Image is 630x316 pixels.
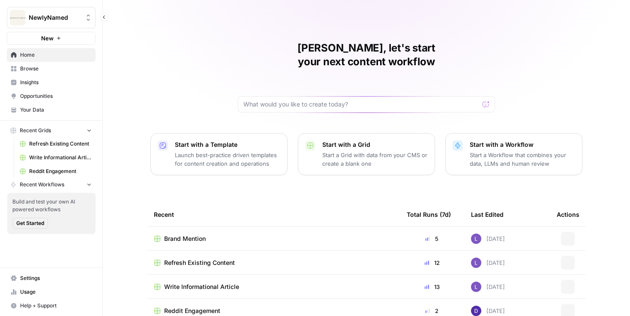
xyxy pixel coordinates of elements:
[557,203,579,226] div: Actions
[7,7,96,28] button: Workspace: NewlyNamed
[470,151,575,168] p: Start a Workflow that combines your data, LLMs and human review
[243,100,479,109] input: What would you like to create today?
[7,76,96,89] a: Insights
[20,274,92,282] span: Settings
[175,151,280,168] p: Launch best-practice driven templates for content creation and operations
[7,271,96,285] a: Settings
[29,140,92,148] span: Refresh Existing Content
[20,288,92,296] span: Usage
[175,140,280,149] p: Start with a Template
[29,167,92,175] span: Reddit Engagement
[471,306,505,316] div: [DATE]
[20,92,92,100] span: Opportunities
[445,133,582,175] button: Start with a WorkflowStart a Workflow that combines your data, LLMs and human review
[20,181,64,188] span: Recent Workflows
[164,283,239,291] span: Write Informational Article
[154,203,393,226] div: Recent
[16,164,96,178] a: Reddit Engagement
[298,133,435,175] button: Start with a GridStart a Grid with data from your CMS or create a blank one
[164,234,206,243] span: Brand Mention
[471,258,481,268] img: rn7sh892ioif0lo51687sih9ndqw
[7,48,96,62] a: Home
[20,51,92,59] span: Home
[12,198,90,213] span: Build and test your own AI powered workflows
[154,307,393,315] a: Reddit Engagement
[471,282,481,292] img: rn7sh892ioif0lo51687sih9ndqw
[7,103,96,117] a: Your Data
[7,32,96,45] button: New
[7,285,96,299] a: Usage
[407,258,457,267] div: 12
[407,234,457,243] div: 5
[7,89,96,103] a: Opportunities
[154,283,393,291] a: Write Informational Article
[7,124,96,137] button: Recent Grids
[7,178,96,191] button: Recent Workflows
[164,307,220,315] span: Reddit Engagement
[12,218,48,229] button: Get Started
[471,306,481,316] img: 6clbhjv5t98vtpq4yyt91utag0vy
[7,299,96,313] button: Help + Support
[29,13,81,22] span: NewlyNamed
[16,151,96,164] a: Write Informational Article
[29,154,92,161] span: Write Informational Article
[471,282,505,292] div: [DATE]
[7,62,96,76] a: Browse
[41,34,54,43] span: New
[16,137,96,151] a: Refresh Existing Content
[238,41,495,69] h1: [PERSON_NAME], let's start your next content workflow
[322,140,428,149] p: Start with a Grid
[16,219,44,227] span: Get Started
[154,258,393,267] a: Refresh Existing Content
[154,234,393,243] a: Brand Mention
[20,79,92,86] span: Insights
[470,140,575,149] p: Start with a Workflow
[20,65,92,73] span: Browse
[20,106,92,114] span: Your Data
[10,10,25,25] img: NewlyNamed Logo
[407,203,451,226] div: Total Runs (7d)
[471,258,505,268] div: [DATE]
[407,283,457,291] div: 13
[407,307,457,315] div: 2
[20,302,92,310] span: Help + Support
[20,127,51,134] span: Recent Grids
[150,133,288,175] button: Start with a TemplateLaunch best-practice driven templates for content creation and operations
[164,258,235,267] span: Refresh Existing Content
[471,203,504,226] div: Last Edited
[471,234,481,244] img: rn7sh892ioif0lo51687sih9ndqw
[322,151,428,168] p: Start a Grid with data from your CMS or create a blank one
[471,234,505,244] div: [DATE]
